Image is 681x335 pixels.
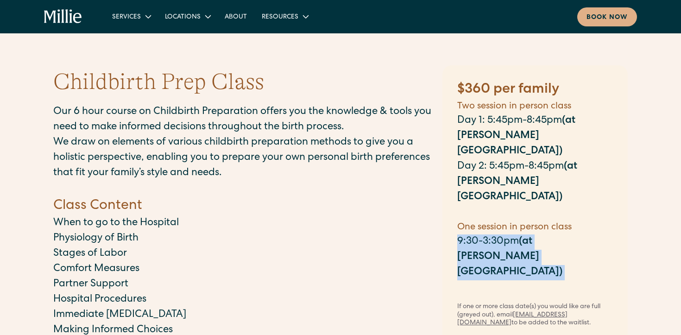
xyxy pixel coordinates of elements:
[457,237,562,278] strong: (at [PERSON_NAME][GEOGRAPHIC_DATA])
[457,221,613,234] h5: One session in person class
[112,13,141,22] div: Services
[53,181,433,196] p: ‍
[53,105,433,135] p: Our 6 hour course on Childbirth Preparation offers you the knowledge & tools you need to make inf...
[457,116,575,157] strong: (at [PERSON_NAME][GEOGRAPHIC_DATA])
[53,67,264,97] h1: Childbirth Prep Class
[53,292,433,308] p: Hospital Procedures
[457,303,613,328] div: If one or more class date(s) you would like are full (greyed out), email to be added to the waitl...
[457,114,613,159] p: Day 1: 5:45pm-8:45pm
[254,9,315,24] div: Resources
[105,9,158,24] div: Services
[577,7,637,26] a: Book now
[457,159,613,205] p: Day 2: 5:45pm-8:45pm
[457,83,559,97] strong: $360 per family
[262,13,298,22] div: Resources
[158,9,217,24] div: Locations
[53,135,433,181] p: We draw on elements of various childbirth preparation methods to give you a holistic perspective,...
[457,280,613,296] p: ‍
[53,231,433,247] p: Physiology of Birth
[53,262,433,277] p: Comfort Measures
[53,247,433,262] p: Stages of Labor
[53,196,433,216] h4: Class Content
[586,13,628,23] div: Book now
[217,9,254,24] a: About
[53,277,433,292] p: Partner Support
[53,308,433,323] p: Immediate [MEDICAL_DATA]
[457,234,613,280] p: 9:30-3:30pm
[44,9,82,24] a: home
[457,162,577,202] strong: (at [PERSON_NAME][GEOGRAPHIC_DATA])
[457,100,613,114] h5: Two session in person class
[457,205,613,221] p: ‍
[53,216,433,231] p: When to go to the Hospital
[165,13,201,22] div: Locations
